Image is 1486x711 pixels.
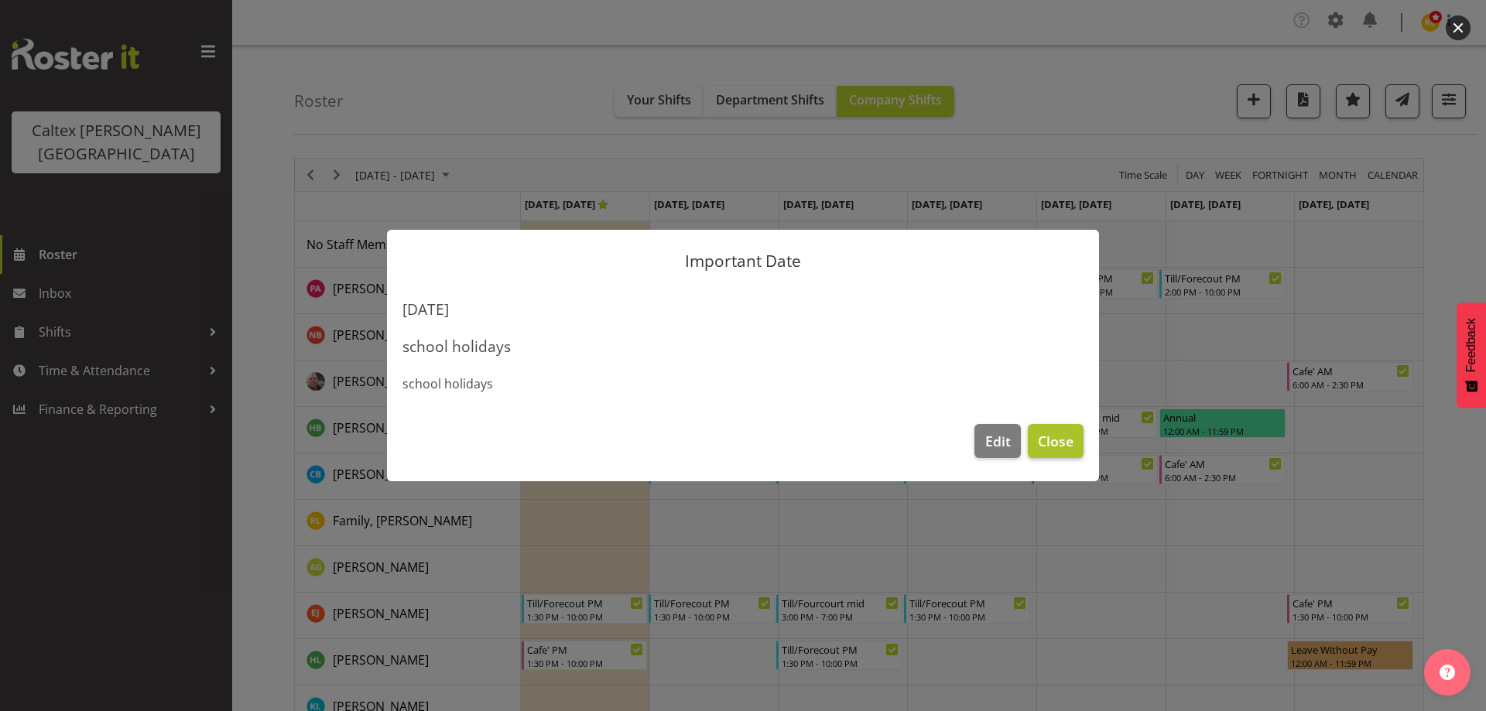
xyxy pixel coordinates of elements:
[402,300,1084,319] h4: [DATE]
[1440,665,1455,680] img: help-xxl-2.png
[402,253,1084,269] p: Important Date
[1464,318,1478,372] span: Feedback
[402,374,1084,393] p: school holidays
[402,337,1084,356] h4: school holidays
[985,431,1011,451] span: Edit
[1028,424,1084,458] button: Close
[1457,303,1486,408] button: Feedback - Show survey
[974,424,1020,458] button: Edit
[1038,431,1073,451] span: Close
